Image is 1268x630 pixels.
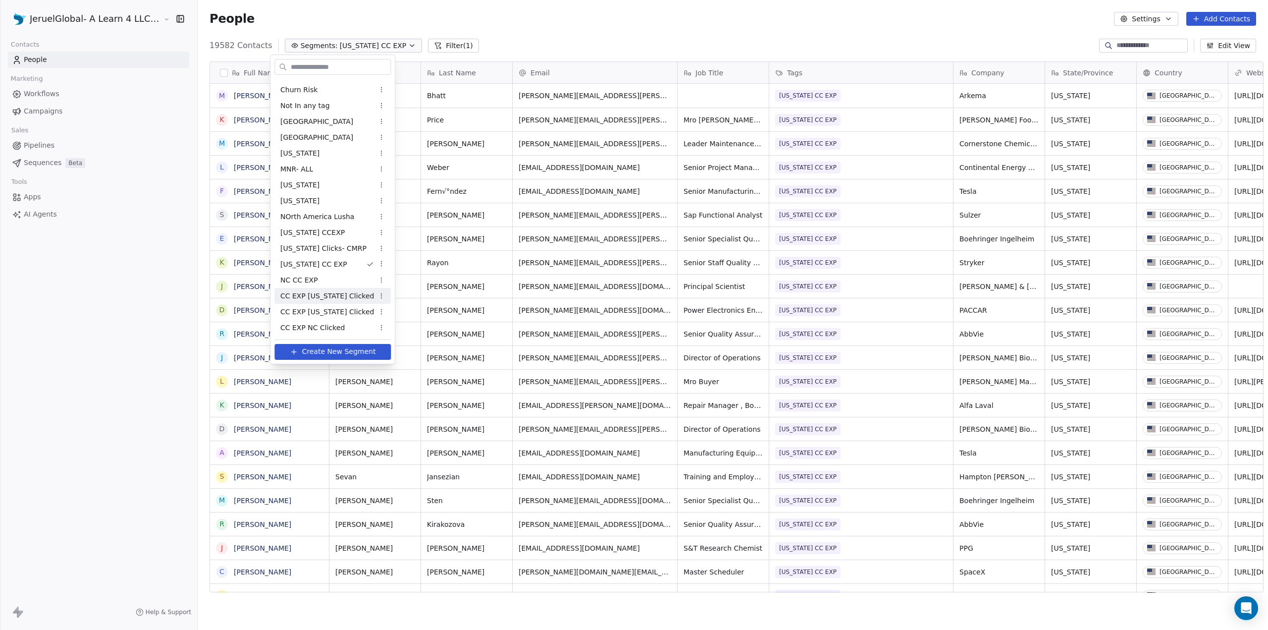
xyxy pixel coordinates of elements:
[280,228,345,238] span: [US_STATE] CCEXP
[280,323,345,333] span: CC EXP NC Clicked
[274,34,391,336] div: Suggestions
[280,243,367,254] span: [US_STATE] Clicks- CMRP
[280,259,347,270] span: [US_STATE] CC EXP
[280,291,374,301] span: CC EXP [US_STATE] Clicked
[280,275,318,286] span: NC CC EXP
[280,212,354,222] span: NOrth America Lusha
[280,148,319,159] span: [US_STATE]
[280,307,374,317] span: CC EXP [US_STATE] Clicked
[274,344,391,360] button: Create New Segment
[280,164,313,174] span: MNR- ALL
[302,346,376,357] span: Create New Segment
[280,196,319,206] span: [US_STATE]
[280,85,317,95] span: Churn Risk
[280,116,353,127] span: [GEOGRAPHIC_DATA]
[280,132,353,143] span: [GEOGRAPHIC_DATA]
[280,180,319,190] span: [US_STATE]
[280,101,330,111] span: Not In any tag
